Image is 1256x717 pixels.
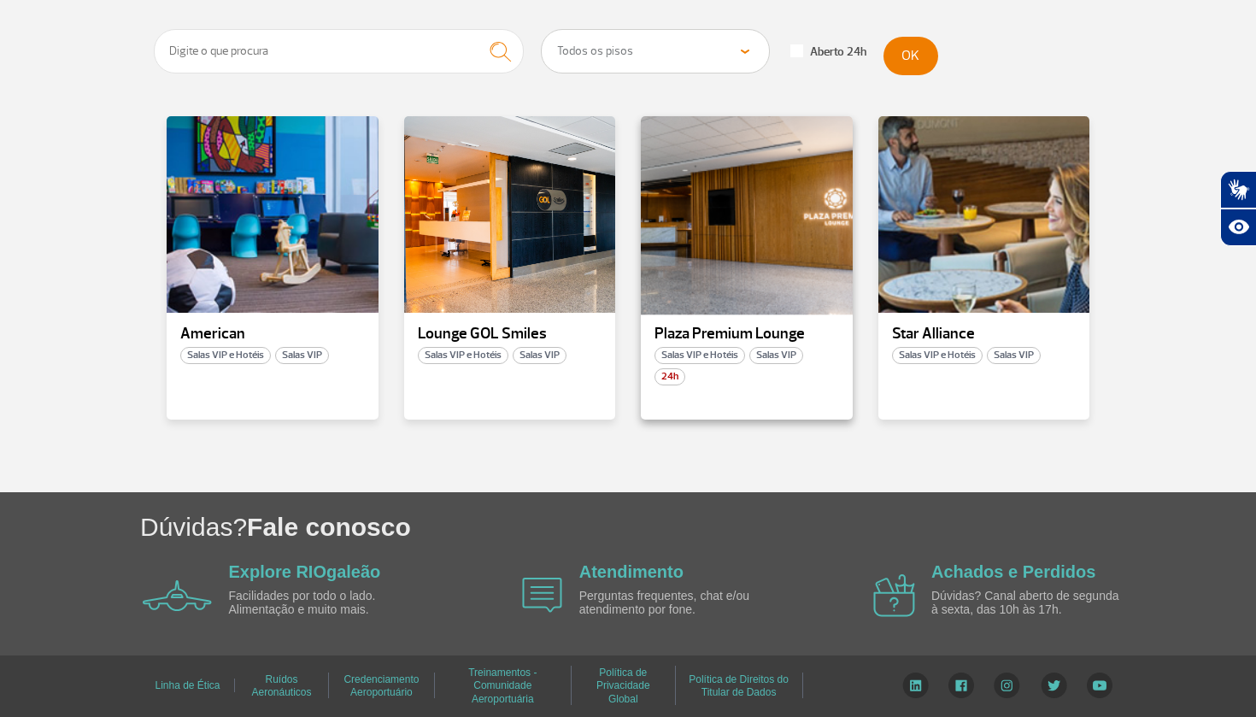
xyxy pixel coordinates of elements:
img: Twitter [1041,673,1067,698]
p: American [180,326,365,343]
img: airplane icon [873,574,915,617]
button: OK [883,37,938,75]
a: Política de Direitos do Titular de Dados [689,667,789,704]
img: YouTube [1087,673,1112,698]
p: Plaza Premium Lounge [654,326,839,343]
p: Star Alliance [892,326,1077,343]
input: Digite o que procura [154,29,524,73]
span: Salas VIP e Hotéis [654,347,745,364]
img: Facebook [948,673,974,698]
p: Facilidades por todo o lado. Alimentação e muito mais. [229,590,426,616]
a: Credenciamento Aeroportuário [343,667,419,704]
span: Salas VIP [987,347,1041,364]
span: Salas VIP [513,347,566,364]
label: Aberto 24h [790,44,866,60]
span: Salas VIP e Hotéis [418,347,508,364]
span: Salas VIP e Hotéis [180,347,271,364]
h1: Dúvidas? [140,509,1256,544]
img: LinkedIn [902,673,929,698]
a: Ruídos Aeronáuticos [251,667,311,704]
img: Instagram [994,673,1020,698]
button: Abrir recursos assistivos. [1220,209,1256,246]
span: Salas VIP [275,347,329,364]
a: Achados e Perdidos [931,562,1095,581]
button: Abrir tradutor de língua de sinais. [1220,171,1256,209]
span: Salas VIP [749,347,803,364]
a: Política de Privacidade Global [596,661,650,711]
span: Salas VIP e Hotéis [892,347,983,364]
p: Perguntas frequentes, chat e/ou atendimento por fone. [579,590,776,616]
a: Explore RIOgaleão [229,562,381,581]
p: Lounge GOL Smiles [418,326,602,343]
a: Linha de Ética [155,673,220,697]
span: Fale conosco [247,513,411,541]
a: Treinamentos - Comunidade Aeroportuária [468,661,537,711]
img: airplane icon [522,578,562,613]
a: Atendimento [579,562,684,581]
p: Dúvidas? Canal aberto de segunda à sexta, das 10h às 17h. [931,590,1128,616]
span: 24h [654,368,685,385]
div: Plugin de acessibilidade da Hand Talk. [1220,171,1256,246]
img: airplane icon [143,580,212,611]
